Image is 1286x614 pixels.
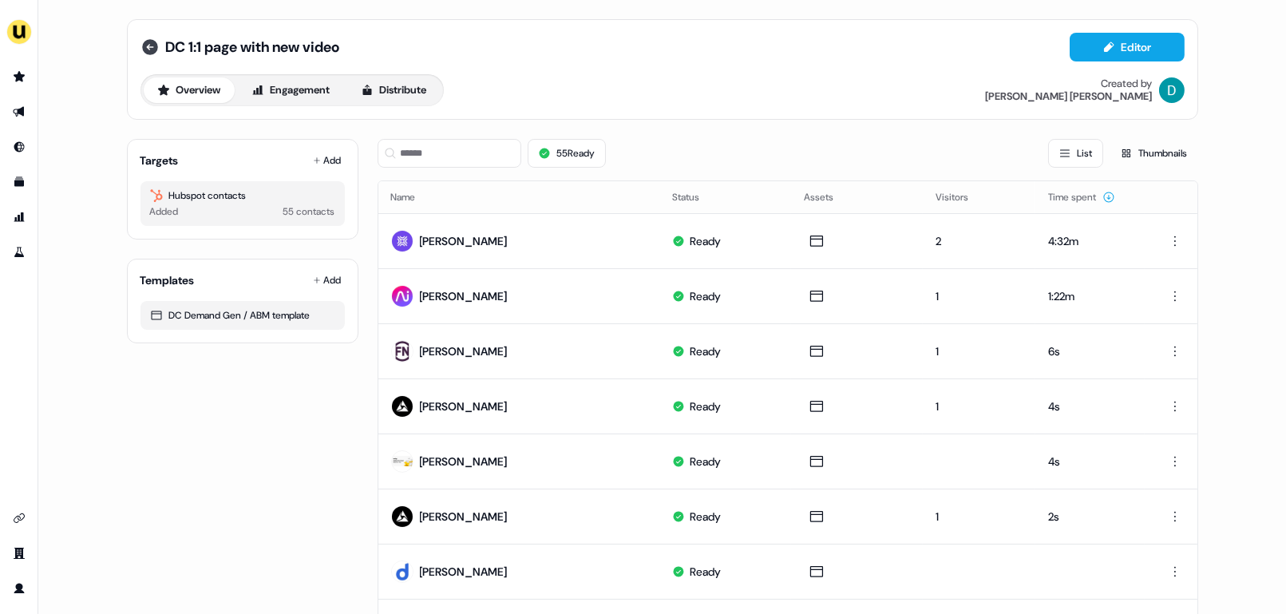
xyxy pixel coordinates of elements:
div: 1 [936,509,1023,525]
div: 4s [1048,398,1131,414]
div: 2 [936,233,1023,249]
button: List [1048,139,1103,168]
button: Time spent [1048,183,1115,212]
div: Ready [690,454,721,469]
div: [PERSON_NAME] [420,288,508,304]
div: [PERSON_NAME] [420,564,508,580]
div: Ready [690,398,721,414]
a: Go to attribution [6,204,32,230]
div: Ready [690,509,721,525]
div: Ready [690,233,721,249]
span: DC 1:1 page with new video [166,38,340,57]
div: [PERSON_NAME] [420,509,508,525]
div: Created by [1102,77,1153,90]
a: Go to prospects [6,64,32,89]
div: 2s [1048,509,1131,525]
div: 1 [936,288,1023,304]
div: [PERSON_NAME] [PERSON_NAME] [986,90,1153,103]
a: Go to Inbound [6,134,32,160]
img: David [1159,77,1185,103]
button: Add [310,149,345,172]
th: Assets [791,181,923,213]
a: Go to templates [6,169,32,195]
div: 1 [936,343,1023,359]
div: Hubspot contacts [150,188,335,204]
div: 1 [936,398,1023,414]
div: 1:22m [1048,288,1131,304]
div: Ready [690,343,721,359]
div: 4s [1048,454,1131,469]
a: Go to experiments [6,240,32,265]
div: [PERSON_NAME] [420,343,508,359]
a: Editor [1070,41,1185,57]
button: Status [672,183,718,212]
div: Ready [690,288,721,304]
button: Engagement [238,77,344,103]
div: Added [150,204,179,220]
a: Go to outbound experience [6,99,32,125]
a: Go to team [6,541,32,566]
div: DC Demand Gen / ABM template [150,307,335,323]
button: Thumbnails [1110,139,1198,168]
div: Targets [140,153,179,168]
button: Overview [144,77,235,103]
div: 4:32m [1048,233,1131,249]
button: Name [391,183,435,212]
button: Distribute [347,77,441,103]
a: Go to integrations [6,505,32,531]
button: Editor [1070,33,1185,61]
div: [PERSON_NAME] [420,233,508,249]
div: [PERSON_NAME] [420,454,508,469]
div: 55 contacts [283,204,335,220]
button: Add [310,269,345,291]
button: Visitors [936,183,987,212]
div: 6s [1048,343,1131,359]
button: 55Ready [528,139,606,168]
div: [PERSON_NAME] [420,398,508,414]
div: Ready [690,564,721,580]
a: Go to profile [6,576,32,601]
div: Templates [140,272,195,288]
